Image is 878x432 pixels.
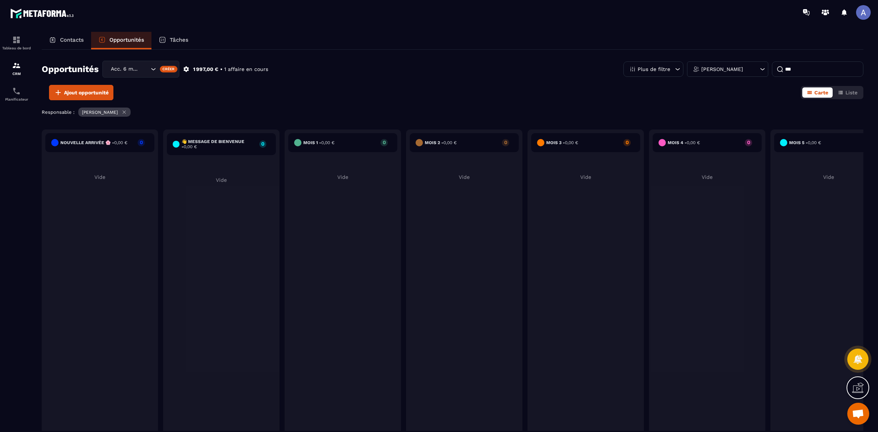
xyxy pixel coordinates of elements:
[638,67,670,72] p: Plus de filtre
[224,66,268,73] p: 1 affaire en cours
[114,140,127,145] span: 0,00 €
[2,81,31,107] a: schedulerschedulerPlanificateur
[321,140,334,145] span: 0,00 €
[151,32,196,49] a: Tâches
[60,37,84,43] p: Contacts
[2,30,31,56] a: formationformationTableau de bord
[833,87,862,98] button: Liste
[160,66,178,72] div: Créer
[814,90,828,95] span: Carte
[12,61,21,70] img: formation
[42,32,91,49] a: Contacts
[109,37,144,43] p: Opportunités
[443,140,457,145] span: 0,00 €
[303,140,334,145] h6: Mois 1 -
[701,67,743,72] p: [PERSON_NAME]
[12,35,21,44] img: formation
[2,97,31,101] p: Planificateur
[167,177,276,183] p: Vide
[259,141,266,146] p: 0
[410,174,519,180] p: Vide
[546,140,578,145] h6: Mois 3 -
[12,87,21,95] img: scheduler
[181,139,256,149] h6: 👋 Message de Bienvenue -
[2,46,31,50] p: Tableau de bord
[380,140,388,145] p: 0
[847,403,869,425] div: Ouvrir le chat
[10,7,76,20] img: logo
[184,144,197,149] span: 0,00 €
[49,85,113,100] button: Ajout opportunité
[565,140,578,145] span: 0,00 €
[91,32,151,49] a: Opportunités
[60,140,127,145] h6: Nouvelle arrivée 🌸 -
[653,174,762,180] p: Vide
[138,140,145,145] p: 0
[668,140,700,145] h6: Mois 4 -
[2,72,31,76] p: CRM
[102,61,179,78] div: Search for option
[2,56,31,81] a: formationformationCRM
[789,140,821,145] h6: Mois 5 -
[802,87,833,98] button: Carte
[845,90,858,95] span: Liste
[502,140,509,145] p: 0
[288,174,397,180] p: Vide
[42,109,75,115] p: Responsable :
[42,62,99,76] h2: Opportunités
[745,140,752,145] p: 0
[193,66,218,73] p: 1 997,00 €
[64,89,109,96] span: Ajout opportunité
[82,110,118,115] p: [PERSON_NAME]
[45,174,154,180] p: Vide
[531,174,640,180] p: Vide
[109,65,142,73] span: Acc. 6 mois - 3 appels
[687,140,700,145] span: 0,00 €
[623,140,631,145] p: 0
[220,66,222,73] p: •
[808,140,821,145] span: 0,00 €
[170,37,188,43] p: Tâches
[142,65,149,73] input: Search for option
[425,140,457,145] h6: Mois 2 -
